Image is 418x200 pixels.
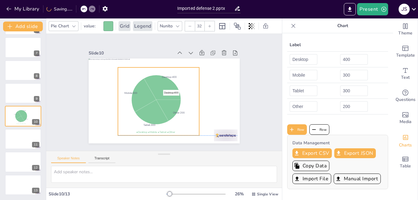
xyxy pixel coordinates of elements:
[398,30,412,37] span: Theme
[298,18,387,33] p: Chart
[34,73,39,79] div: 8
[14,114,17,115] text: Mobile : 300
[5,152,41,172] div: 12
[5,175,41,195] div: 13
[159,22,174,30] div: Nunito
[334,148,376,158] button: Export JSON
[399,3,410,15] button: J S
[309,124,329,135] button: Row
[340,101,368,112] input: Enter value
[290,86,317,96] input: Q3
[164,101,177,113] text: Desktop : 400
[51,156,86,163] button: Speaker Notes
[5,4,42,14] button: My Library
[393,18,418,41] div: Change the overall theme
[399,4,410,15] div: J S
[46,6,72,12] div: Saving......
[34,50,39,56] div: 7
[23,110,26,111] text: Desktop : 400
[147,53,159,63] text: Tablet : 300
[49,191,167,197] div: Slide 10 / 13
[287,124,307,135] button: Row
[5,37,41,58] div: 7
[5,83,41,103] div: 9
[134,82,145,92] text: Other : 200
[393,41,418,63] div: Add ready made slides
[177,4,234,13] input: Insert title
[340,86,368,96] input: Enter value
[149,44,158,53] span: Desktop
[357,3,388,15] button: Present
[393,151,418,174] div: Add a table
[340,54,368,65] input: Enter value
[292,140,383,146] h4: Data Management
[24,123,26,124] span: Other
[119,21,131,31] div: Grid
[32,119,39,125] div: 10
[234,22,241,30] span: Position
[340,70,368,80] input: Enter value
[142,52,150,59] span: Mobile
[5,60,41,81] div: 8
[22,123,24,124] span: Tablet
[292,148,332,158] button: Export CSV
[287,38,338,52] th: Label
[135,58,142,66] span: Tablet
[217,21,227,31] div: Layout
[290,70,317,80] input: Q2
[399,142,412,149] span: Charts
[183,64,195,75] text: Mobile : 300
[393,63,418,85] div: Add text boxes
[133,21,152,31] div: Legend
[5,129,41,149] div: 11
[344,3,356,15] button: Export to PowerPoint
[401,74,410,81] span: Text
[393,85,418,107] div: Get real-time input from your audience
[182,69,249,130] div: Slide 10
[32,142,39,147] div: 11
[5,106,41,126] div: 10
[292,161,329,171] button: Copy Data
[20,123,22,124] span: Mobile
[3,22,43,31] button: Add slide
[88,156,116,163] button: Transcript
[292,174,331,184] button: Import File
[50,22,70,30] div: Pie Chart
[393,129,418,151] div: Add charts and graphs
[25,118,28,119] text: Other : 200
[84,23,102,29] span: value :
[18,122,21,122] text: Tablet : 300
[32,165,39,170] div: 12
[128,65,135,71] span: Other
[290,101,317,112] input: Q4
[396,52,415,59] span: Template
[17,123,19,124] span: Desktop
[400,118,412,125] span: Media
[396,96,416,103] span: Questions
[400,163,411,170] span: Table
[232,191,247,197] div: 26 %
[393,107,418,129] div: Add images, graphics, shapes or video
[32,188,39,193] div: 13
[34,96,39,102] div: 9
[257,192,278,197] span: Single View
[334,174,381,184] button: Manual Import
[290,54,317,65] input: Q1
